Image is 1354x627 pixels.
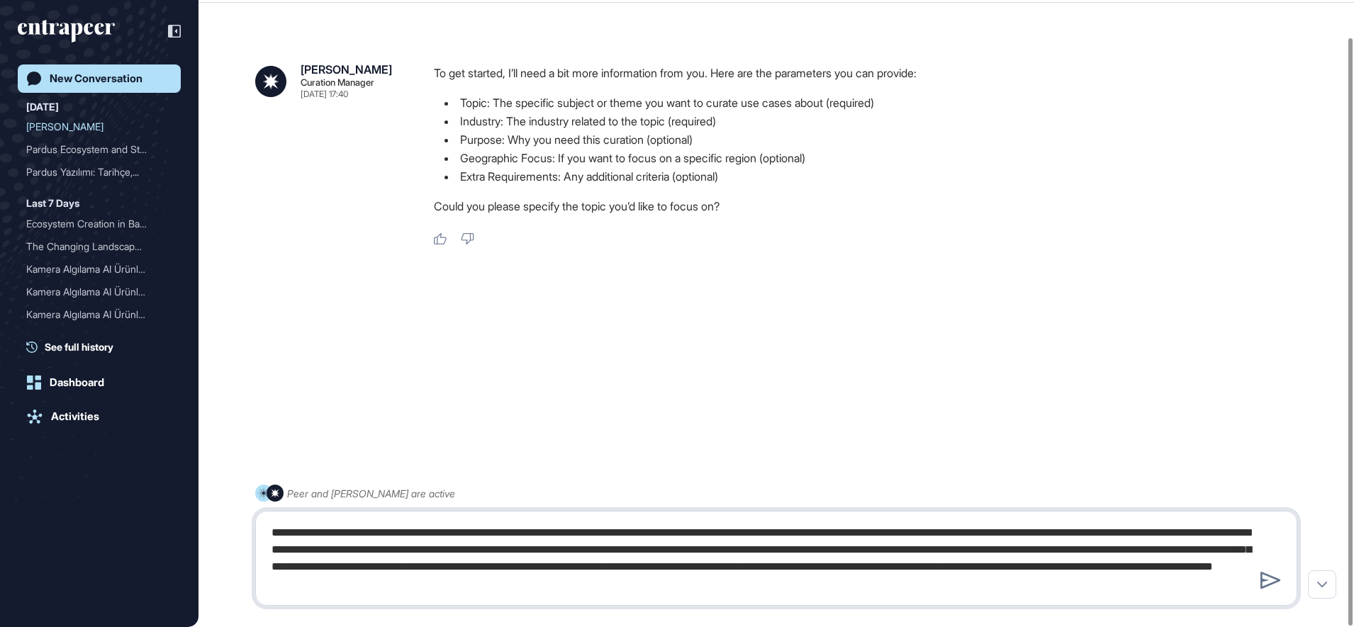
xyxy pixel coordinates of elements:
[50,376,104,389] div: Dashboard
[18,20,115,43] div: entrapeer-logo
[434,64,1309,82] p: To get started, I’ll need a bit more information from you. Here are the parameters you can provide:
[26,161,161,183] div: Pardus Yazılımı: Tarihçe,...
[26,213,172,235] div: Ecosystem Creation in Banking: Collaboration Between Banks, Startups, and Corporates in Turkey
[26,258,172,281] div: Kamera Algılama AI Ürünleri ile Bankacılık Çağrı Merkezlerinde Müşteri Bilgilerini Koruma
[26,115,161,138] div: [PERSON_NAME]
[26,213,161,235] div: Ecosystem Creation in Ban...
[26,115,172,138] div: Curie
[434,94,1309,112] li: Topic: The specific subject or theme you want to curate use cases about (required)
[26,235,161,258] div: The Changing Landscape of...
[434,197,1309,215] p: Could you please specify the topic you’d like to focus on?
[434,112,1309,130] li: Industry: The industry related to the topic (required)
[26,195,79,212] div: Last 7 Days
[434,130,1309,149] li: Purpose: Why you need this curation (optional)
[26,326,172,349] div: Strategic Research for MUFG's Expansion into India: Macroeconomic Factors, Market Landscape, Comp...
[26,235,172,258] div: The Changing Landscape of Banking: Strategies for Banks to Foster Corporate-Startup Ecosystems
[45,339,113,354] span: See full history
[301,64,392,75] div: [PERSON_NAME]
[26,281,161,303] div: Kamera Algılama AI Ürünle...
[26,303,161,326] div: Kamera Algılama AI Ürünle...
[26,161,172,183] div: Pardus Yazılımı: Tarihçe, Ürün Ailesi, Pazar Analizi ve Stratejik Öneriler
[18,402,181,431] a: Activities
[26,138,161,161] div: Pardus Ecosystem and Stra...
[50,72,142,85] div: New Conversation
[434,167,1309,186] li: Extra Requirements: Any additional criteria (optional)
[301,90,348,98] div: [DATE] 17:40
[26,138,172,161] div: Pardus Ecosystem and Strategies for International Expansion
[26,98,59,115] div: [DATE]
[26,258,161,281] div: Kamera Algılama AI Ürünle...
[26,303,172,326] div: Kamera Algılama AI Ürünleri ile Bankacılık Çağrı Merkezlerinde Müşteri Bilgilerinin Korunması
[26,281,172,303] div: Kamera Algılama AI Ürünleri ile Bankacılık Çağrı Merkezlerinde Müşteri Bilgilerinin Korunması
[287,485,455,502] div: Peer and [PERSON_NAME] are active
[18,64,181,93] a: New Conversation
[18,368,181,397] a: Dashboard
[434,149,1309,167] li: Geographic Focus: If you want to focus on a specific region (optional)
[26,326,161,349] div: Strategic Research for MU...
[301,78,374,87] div: Curation Manager
[26,339,181,354] a: See full history
[51,410,99,423] div: Activities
